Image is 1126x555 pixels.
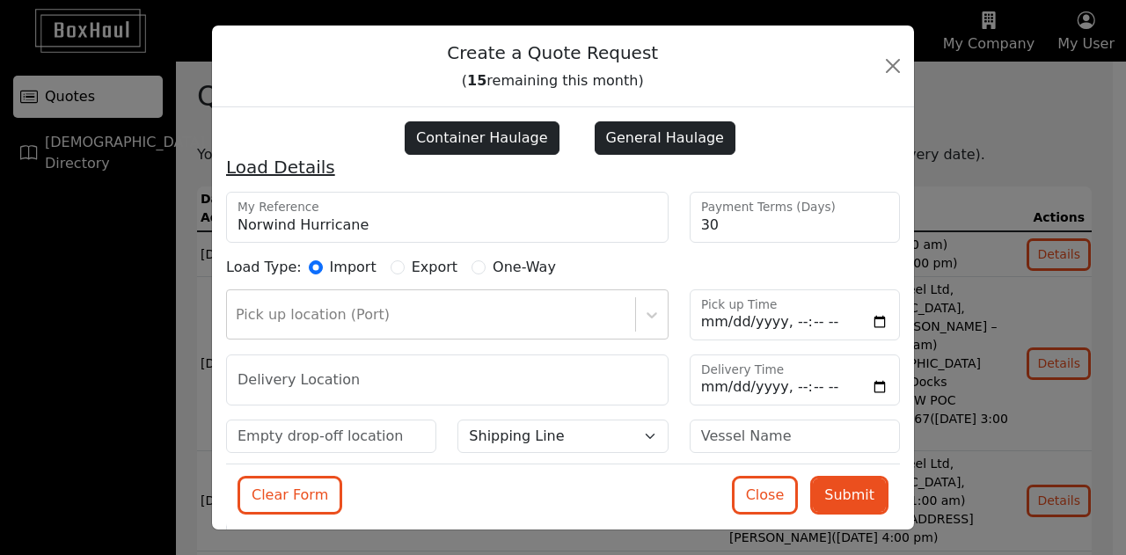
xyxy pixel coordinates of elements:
button: Close [735,478,796,512]
label: Container Haulage [405,121,559,155]
span: remaining this month) [486,72,643,89]
input: Delivery Location [226,354,669,405]
label: General Haulage [595,121,735,155]
h6: Load Type: [226,259,302,275]
input: My Reference [226,192,669,243]
input: Pick up Time [690,289,900,340]
input: Payment Terms [690,192,900,243]
select: Select a shipping line [457,420,668,453]
label: One-Way [493,257,556,278]
button: Close [879,52,907,80]
label: Export [412,257,457,278]
h5: Load Details [226,157,900,178]
button: Clear Form [240,478,340,512]
input: Delivery Time [690,354,900,405]
span: 15 [467,72,486,89]
span: ( [462,72,467,89]
button: Submit [813,478,886,512]
input: Empty drop-off location [226,420,436,453]
input: Vessel Name [690,420,900,453]
h1: Create a Quote Request [226,40,879,92]
label: Import [330,257,377,278]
